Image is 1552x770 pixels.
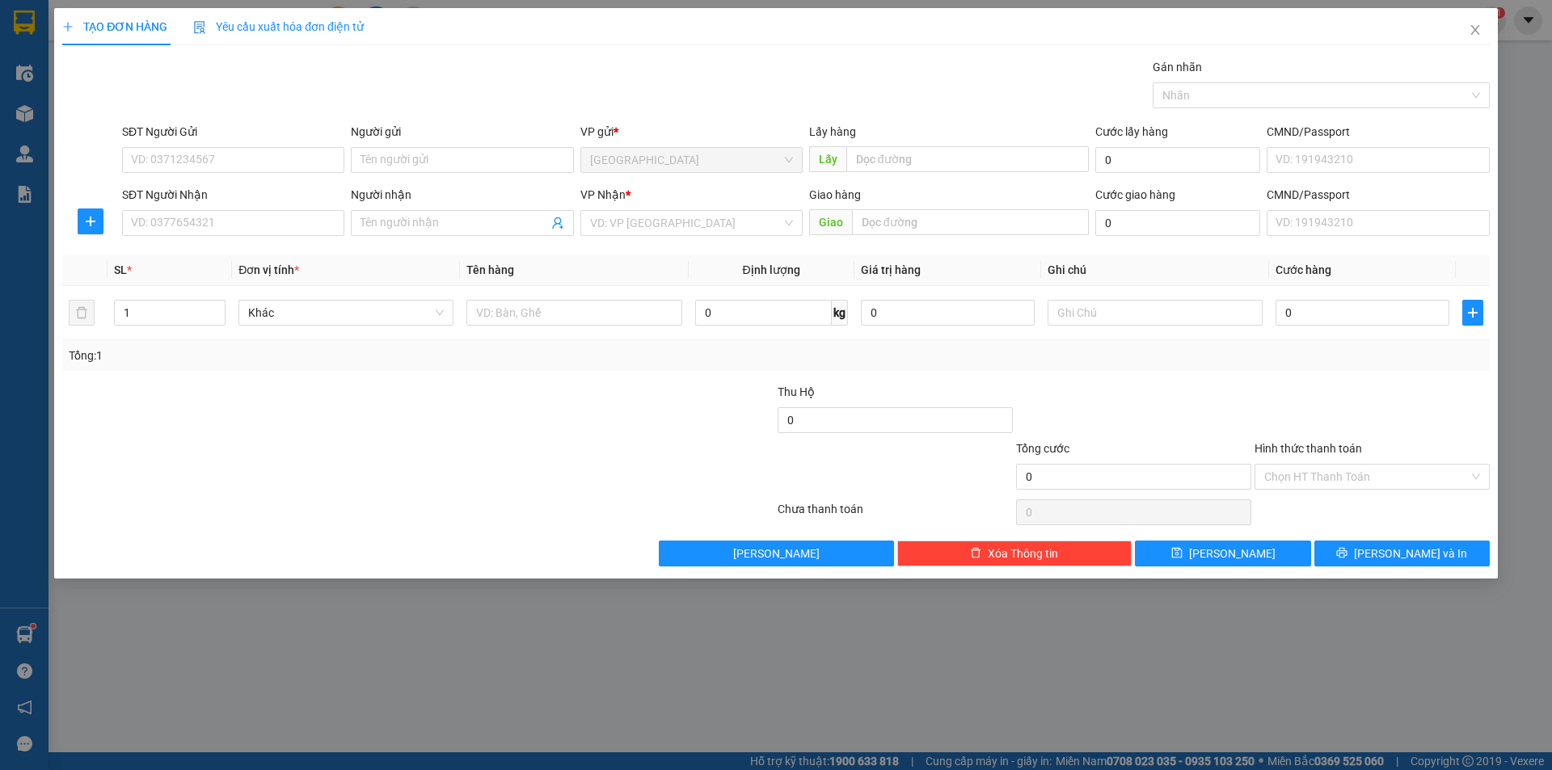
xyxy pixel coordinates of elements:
button: printer[PERSON_NAME] và In [1314,541,1490,566]
span: Thu Hộ [778,385,815,398]
button: delete [69,300,95,326]
img: icon [193,21,206,34]
div: SĐT Người Gửi [122,123,344,141]
span: Giao [809,209,852,235]
span: Xóa Thông tin [988,545,1058,562]
button: [PERSON_NAME] [659,541,894,566]
span: user-add [551,217,564,229]
span: Cước hàng [1276,263,1331,276]
span: Định lượng [743,263,800,276]
div: CMND/Passport [1267,186,1489,204]
span: [PERSON_NAME] và In [1354,545,1467,562]
button: plus [78,208,103,234]
label: Cước lấy hàng [1095,125,1168,138]
span: Giao hàng [809,188,861,201]
span: Đà Lạt [590,148,793,172]
div: Tổng: 1 [69,347,599,364]
span: TẠO ĐƠN HÀNG [62,20,167,33]
input: Dọc đường [846,146,1089,172]
th: Ghi chú [1041,255,1269,286]
input: VD: Bàn, Ghế [466,300,681,326]
button: Close [1453,8,1498,53]
span: Tổng cước [1016,442,1069,455]
div: CMND/Passport [1267,123,1489,141]
span: plus [78,215,103,228]
span: Lấy [809,146,846,172]
div: Người gửi [351,123,573,141]
span: Giá trị hàng [861,263,921,276]
span: Khác [248,301,444,325]
span: Đơn vị tính [238,263,299,276]
span: save [1171,547,1183,560]
span: SL [114,263,127,276]
label: Cước giao hàng [1095,188,1175,201]
input: 0 [861,300,1035,326]
div: Người nhận [351,186,573,204]
span: plus [1463,306,1482,319]
span: delete [970,547,981,560]
span: kg [832,300,848,326]
button: deleteXóa Thông tin [897,541,1132,566]
span: plus [62,21,74,32]
span: close [1469,23,1482,36]
button: save[PERSON_NAME] [1135,541,1310,566]
span: Tên hàng [466,263,514,276]
div: SĐT Người Nhận [122,186,344,204]
div: VP gửi [580,123,803,141]
input: Cước giao hàng [1095,210,1260,236]
button: plus [1462,300,1483,326]
label: Gán nhãn [1153,61,1202,74]
span: Lấy hàng [809,125,856,138]
input: Cước lấy hàng [1095,147,1260,173]
input: Ghi Chú [1048,300,1263,326]
span: Yêu cầu xuất hóa đơn điện tử [193,20,364,33]
label: Hình thức thanh toán [1255,442,1362,455]
span: [PERSON_NAME] [1189,545,1276,562]
span: printer [1336,547,1347,560]
input: Dọc đường [852,209,1089,235]
span: [PERSON_NAME] [733,545,820,562]
span: VP Nhận [580,188,626,201]
div: Chưa thanh toán [776,500,1014,528]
